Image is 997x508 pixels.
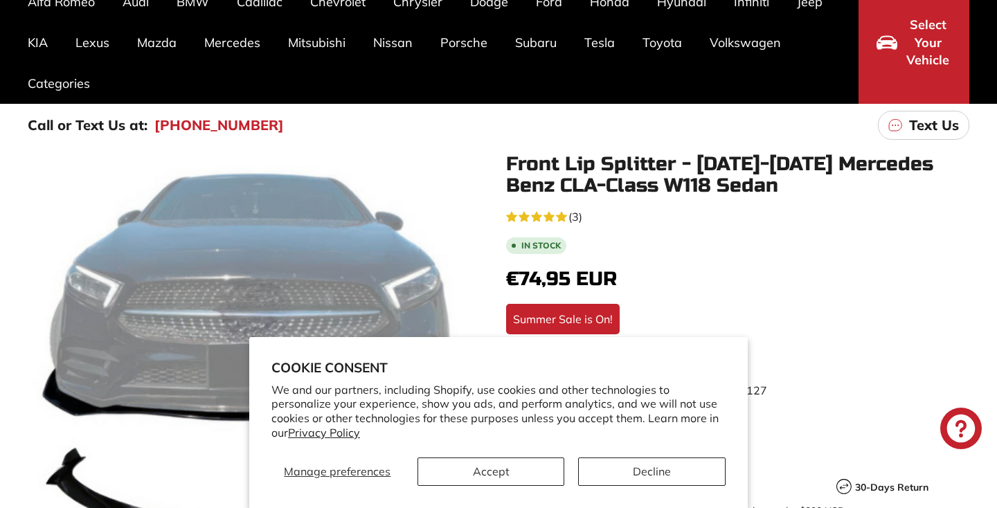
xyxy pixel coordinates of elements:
a: Volkswagen [696,22,795,63]
a: 5.0 rating (3 votes) [506,207,969,225]
p: Text Us [909,115,959,136]
a: Mazda [123,22,190,63]
strong: 30-Days Return [855,481,928,493]
a: [PHONE_NUMBER] [154,115,284,136]
p: We and our partners, including Shopify, use cookies and other technologies to personalize your ex... [271,383,726,440]
h2: Cookie consent [271,359,726,376]
button: Manage preferences [271,457,404,486]
a: Text Us [878,111,969,140]
span: Manage preferences [284,464,390,478]
b: In stock [521,242,561,250]
div: Summer Sale is On! [506,304,620,334]
span: Select Your Vehicle [904,16,951,69]
a: Lexus [62,22,123,63]
button: Decline [578,457,726,486]
a: Subaru [501,22,571,63]
span: (3) [568,208,582,225]
a: KIA [14,22,62,63]
a: Porsche [426,22,501,63]
a: Categories [14,63,104,104]
p: Call or Text Us at: [28,115,147,136]
a: Mercedes [190,22,274,63]
h1: Front Lip Splitter - [DATE]-[DATE] Mercedes Benz CLA-Class W118 Sedan [506,154,969,197]
a: Nissan [359,22,426,63]
button: Accept [417,457,565,486]
a: Tesla [571,22,629,63]
a: Mitsubishi [274,22,359,63]
a: Toyota [629,22,696,63]
span: €74,95 EUR [506,267,617,291]
inbox-online-store-chat: Shopify online store chat [936,408,986,453]
a: Privacy Policy [288,426,360,439]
